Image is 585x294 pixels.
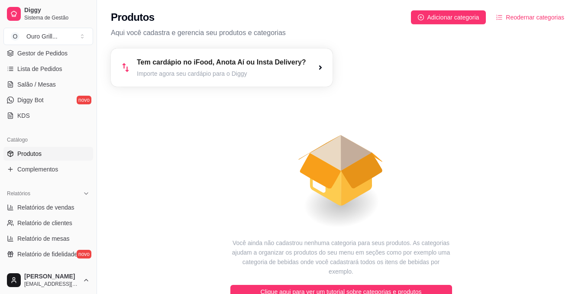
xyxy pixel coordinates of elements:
[230,238,452,276] article: Você ainda não cadastrou nenhuma categoria para seus produtos. As categorias ajudam a organizar o...
[24,273,79,281] span: [PERSON_NAME]
[24,14,90,21] span: Sistema de Gestão
[17,165,58,174] span: Complementos
[111,28,571,38] p: Aqui você cadastra e gerencia seu produtos e categorias
[3,62,93,76] a: Lista de Pedidos
[3,147,93,161] a: Produtos
[17,203,74,212] span: Relatórios de vendas
[496,14,502,20] span: ordered-list
[506,13,564,22] span: Reodernar categorias
[3,247,93,261] a: Relatório de fidelidadenovo
[17,234,70,243] span: Relatório de mesas
[427,13,479,22] span: Adicionar categoria
[24,281,79,288] span: [EMAIL_ADDRESS][DOMAIN_NAME]
[111,10,155,24] h2: Produtos
[17,96,44,104] span: Diggy Bot
[3,109,93,123] a: KDS
[26,32,58,41] div: Ouro Grill ...
[17,49,68,58] span: Gestor de Pedidos
[418,14,424,20] span: plus-circle
[411,10,486,24] button: Adicionar categoria
[17,111,30,120] span: KDS
[17,80,56,89] span: Salão / Mesas
[489,10,571,24] button: Reodernar categorias
[3,270,93,291] button: [PERSON_NAME][EMAIL_ADDRESS][DOMAIN_NAME]
[17,149,42,158] span: Produtos
[3,3,93,24] a: DiggySistema de Gestão
[137,69,306,78] article: Importe agora seu cardápio para o Diggy
[17,65,62,73] span: Lista de Pedidos
[11,32,19,41] span: O
[3,28,93,45] button: Select a team
[3,46,93,60] a: Gestor de Pedidos
[3,133,93,147] div: Catálogo
[3,216,93,230] a: Relatório de clientes
[3,232,93,246] a: Relatório de mesas
[3,78,93,91] a: Salão / Mesas
[24,6,90,14] span: Diggy
[3,93,93,107] a: Diggy Botnovo
[17,219,72,227] span: Relatório de clientes
[3,200,93,214] a: Relatórios de vendas
[111,48,333,87] button: Tem cardápio no iFood, Anota Aí ou Insta Delivery?Importe agora seu cardápio para o Diggy
[3,162,93,176] a: Complementos
[111,87,571,238] div: animation
[137,57,306,68] article: Tem cardápio no iFood, Anota Aí ou Insta Delivery?
[7,190,30,197] span: Relatórios
[17,250,78,258] span: Relatório de fidelidade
